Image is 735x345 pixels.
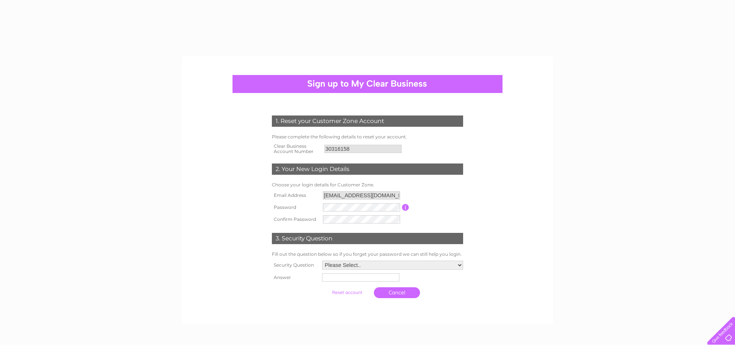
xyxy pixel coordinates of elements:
[270,250,465,259] td: Fill out the question below so if you forget your password we can still help you login.
[374,287,420,298] a: Cancel
[272,163,463,175] div: 2. Your New Login Details
[272,233,463,244] div: 3. Security Question
[270,189,321,201] th: Email Address
[272,115,463,127] div: 1. Reset your Customer Zone Account
[270,271,320,283] th: Answer
[270,201,321,213] th: Password
[270,259,320,271] th: Security Question
[270,213,321,225] th: Confirm Password
[324,287,370,298] input: Submit
[270,141,322,156] th: Clear Business Account Number
[402,204,409,211] input: Information
[270,180,465,189] td: Choose your login details for Customer Zone.
[270,132,465,141] td: Please complete the following details to reset your account.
